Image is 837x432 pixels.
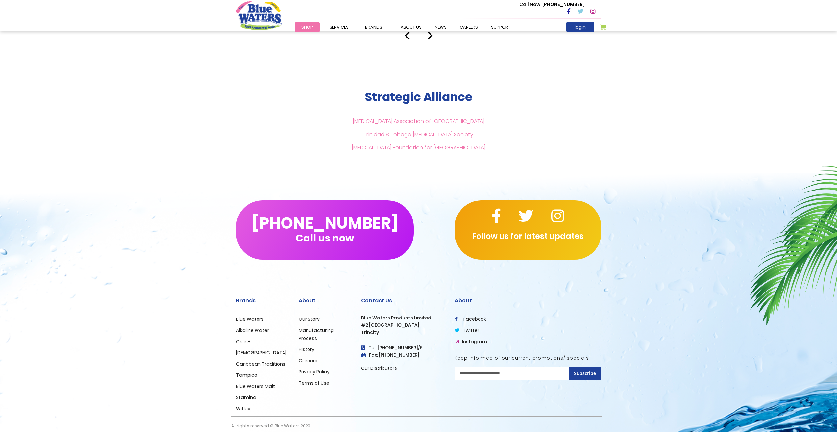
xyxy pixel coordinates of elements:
[301,24,313,30] span: Shop
[455,327,479,334] a: twitter
[361,330,445,335] h3: Trincity
[519,1,542,8] span: Call Now :
[352,144,485,151] a: [MEDICAL_DATA] Foundation for [GEOGRAPHIC_DATA]
[299,357,317,364] a: Careers
[236,200,414,260] button: [PHONE_NUMBER]Call us now
[236,90,601,104] h2: Strategic Alliance
[453,22,484,32] a: careers
[330,24,349,30] span: Services
[299,346,314,353] a: History
[299,368,330,375] a: Privacy Policy
[484,22,517,32] a: support
[394,22,428,32] a: about us
[236,316,264,322] a: Blue Waters
[236,338,251,345] a: Cran+
[236,327,269,334] a: Alkaline Water
[455,338,487,345] a: Instagram
[299,297,351,304] h2: About
[236,394,256,401] a: Stamina
[455,297,601,304] h2: About
[236,405,250,412] a: Witluv
[361,297,445,304] h2: Contact Us
[455,355,601,361] h5: Keep informed of our current promotions/ specials
[296,236,354,240] span: Call us now
[299,380,329,386] a: Terms of Use
[299,327,334,342] a: Manufacturing Process
[236,1,282,30] a: store logo
[365,24,382,30] span: Brands
[455,230,601,242] p: Follow us for latest updates
[361,322,445,328] h3: #2 [GEOGRAPHIC_DATA],
[519,1,585,8] p: [PHONE_NUMBER]
[236,297,289,304] h2: Brands
[569,367,601,380] button: Subscribe
[361,345,445,351] h4: Tel: [PHONE_NUMBER]/5
[566,22,594,32] a: login
[364,131,473,138] a: Trinidad & Tobago [MEDICAL_DATA] Society
[353,117,484,125] a: [MEDICAL_DATA] Association of [GEOGRAPHIC_DATA]
[236,349,286,356] a: [DEMOGRAPHIC_DATA]
[455,316,486,322] a: facebook
[361,315,445,321] h3: Blue Waters Products Limited
[236,372,257,378] a: Tampico
[428,22,453,32] a: News
[361,352,445,358] h3: Fax: [PHONE_NUMBER]
[361,365,397,371] a: Our Distributors
[299,316,320,322] a: Our Story
[236,383,275,390] a: Blue Waters Malt
[236,361,285,367] a: Caribbean Traditions
[574,370,596,376] span: Subscribe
